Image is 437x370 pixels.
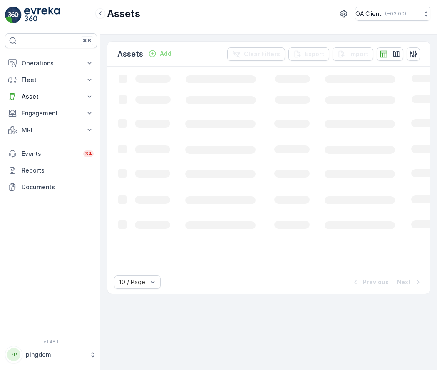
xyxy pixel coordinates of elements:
p: Operations [22,59,80,67]
a: Documents [5,179,97,195]
p: Add [160,50,171,58]
button: QA Client(+03:00) [355,7,430,21]
button: Next [396,277,423,287]
button: Asset [5,88,97,105]
p: ⌘B [83,37,91,44]
button: Previous [350,277,390,287]
button: Engagement [5,105,97,122]
p: QA Client [355,10,382,18]
p: Events [22,150,78,158]
p: Export [305,50,324,58]
p: Clear Filters [244,50,280,58]
p: 34 [85,150,92,157]
button: Operations [5,55,97,72]
p: Engagement [22,109,80,117]
p: MRF [22,126,80,134]
p: Fleet [22,76,80,84]
p: ( +03:00 ) [385,10,406,17]
p: Assets [107,7,140,20]
button: Fleet [5,72,97,88]
p: Asset [22,92,80,101]
p: Next [397,278,411,286]
img: logo [5,7,22,23]
div: PP [7,348,20,361]
button: Import [333,47,373,61]
img: logo_light-DOdMpM7g.png [24,7,60,23]
a: Reports [5,162,97,179]
p: Documents [22,183,94,191]
a: Events34 [5,145,97,162]
button: Export [288,47,329,61]
p: pingdom [26,350,85,359]
span: v 1.48.1 [5,339,97,344]
p: Assets [117,48,143,60]
button: Clear Filters [227,47,285,61]
p: Reports [22,166,94,175]
button: MRF [5,122,97,138]
button: Add [145,49,175,59]
p: Previous [363,278,389,286]
p: Import [349,50,368,58]
button: PPpingdom [5,346,97,363]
